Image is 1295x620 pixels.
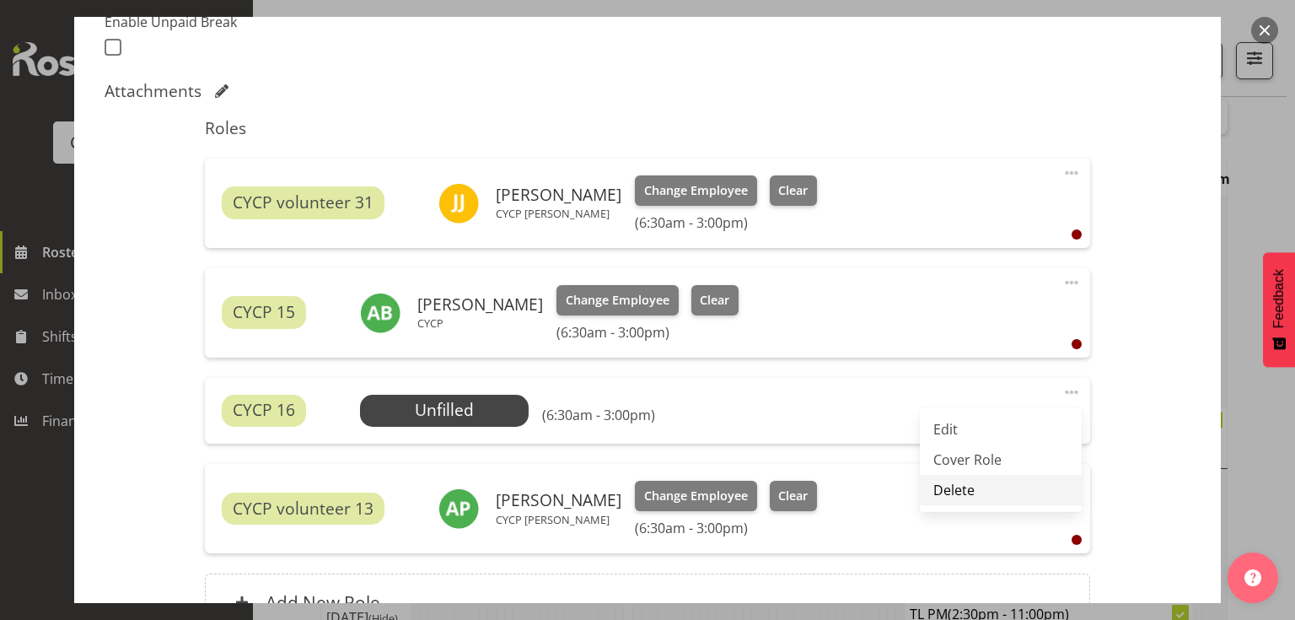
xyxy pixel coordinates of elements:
[635,175,757,206] button: Change Employee
[438,488,479,529] img: amelie-paroll11627.jpg
[233,398,295,423] span: CYCP 16
[920,475,1082,505] a: Delete
[778,487,808,505] span: Clear
[417,295,543,314] h6: [PERSON_NAME]
[1072,229,1082,240] div: User is clocked out
[496,513,621,526] p: CYCP [PERSON_NAME]
[770,175,818,206] button: Clear
[778,181,808,200] span: Clear
[644,181,748,200] span: Change Employee
[700,291,729,310] span: Clear
[233,191,373,215] span: CYCP volunteer 31
[105,81,202,101] h5: Attachments
[556,324,739,341] h6: (6:30am - 3:00pm)
[770,481,818,511] button: Clear
[635,214,817,231] h6: (6:30am - 3:00pm)
[920,414,1082,445] a: Edit
[635,481,757,511] button: Change Employee
[556,285,679,315] button: Change Employee
[105,12,361,32] label: Enable Unpaid Break
[566,291,669,310] span: Change Employee
[1244,569,1261,586] img: help-xxl-2.png
[438,183,479,224] img: jan-jonatan-jachowitz11625.jpg
[542,407,655,423] h6: (6:30am - 3:00pm)
[1072,339,1082,349] div: User is clocked out
[496,186,621,204] h6: [PERSON_NAME]
[1263,252,1295,367] button: Feedback - Show survey
[233,300,295,325] span: CYCP 15
[691,285,739,315] button: Clear
[233,497,373,521] span: CYCP volunteer 13
[266,591,380,613] h6: Add New Role
[1271,269,1287,328] span: Feedback
[920,445,1082,475] a: Cover Role
[635,520,817,536] h6: (6:30am - 3:00pm)
[496,207,621,220] p: CYCP [PERSON_NAME]
[205,118,1089,138] h5: Roles
[360,293,400,333] img: ally-brown10484.jpg
[1072,535,1082,545] div: User is clocked out
[644,487,748,505] span: Change Employee
[417,316,543,330] p: CYCP
[496,491,621,509] h6: [PERSON_NAME]
[415,398,474,421] span: Unfilled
